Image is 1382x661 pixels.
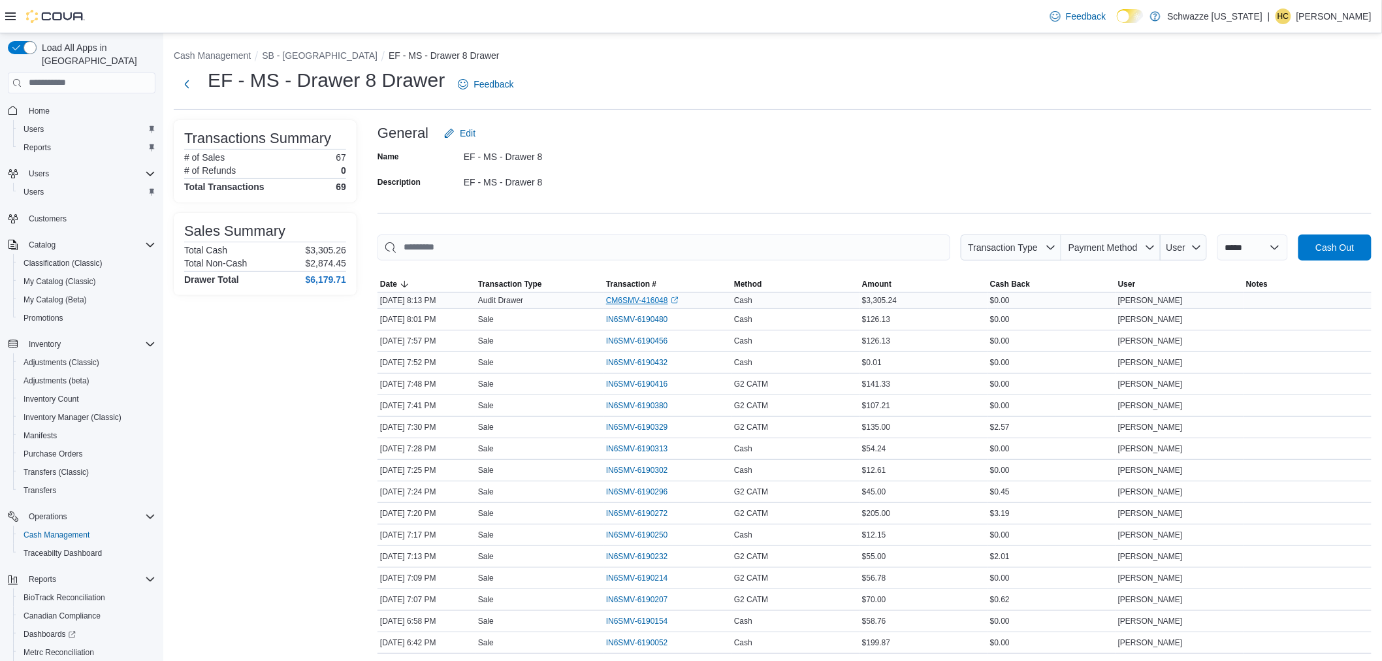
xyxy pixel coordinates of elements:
[1118,530,1183,540] span: [PERSON_NAME]
[18,428,155,443] span: Manifests
[18,483,155,498] span: Transfers
[1118,379,1183,389] span: [PERSON_NAME]
[968,242,1038,253] span: Transaction Type
[378,506,475,521] div: [DATE] 7:20 PM
[606,594,668,605] span: IN6SMV-6190207
[24,237,155,253] span: Catalog
[734,508,768,519] span: G2 CATM
[24,485,56,496] span: Transfers
[988,398,1116,413] div: $0.00
[862,314,890,325] span: $126.13
[603,276,731,292] button: Transaction #
[606,295,679,306] a: CM6SMV-416048External link
[478,551,494,562] p: Sale
[606,592,681,607] button: IN6SMV-6190207
[184,165,236,176] h6: # of Refunds
[184,245,227,255] h6: Total Cash
[606,527,681,543] button: IN6SMV-6190250
[24,357,99,368] span: Adjustments (Classic)
[24,258,103,268] span: Classification (Classic)
[606,508,668,519] span: IN6SMV-6190272
[862,530,886,540] span: $12.15
[862,379,890,389] span: $141.33
[13,607,161,625] button: Canadian Compliance
[1118,400,1183,411] span: [PERSON_NAME]
[378,462,475,478] div: [DATE] 7:25 PM
[606,506,681,521] button: IN6SMV-6190272
[671,297,679,304] svg: External link
[988,376,1116,392] div: $0.00
[18,355,104,370] a: Adjustments (Classic)
[29,240,56,250] span: Catalog
[378,441,475,457] div: [DATE] 7:28 PM
[13,463,161,481] button: Transfers (Classic)
[184,152,225,163] h6: # of Sales
[862,279,892,289] span: Amount
[29,106,50,116] span: Home
[13,183,161,201] button: Users
[1117,9,1144,23] input: Dark Mode
[990,279,1030,289] span: Cash Back
[862,336,890,346] span: $126.13
[18,645,155,660] span: Metrc Reconciliation
[378,549,475,564] div: [DATE] 7:13 PM
[306,274,346,285] h4: $6,179.71
[988,484,1116,500] div: $0.45
[606,484,681,500] button: IN6SMV-6190296
[18,645,99,660] a: Metrc Reconciliation
[606,376,681,392] button: IN6SMV-6190416
[13,588,161,607] button: BioTrack Reconciliation
[1118,573,1183,583] span: [PERSON_NAME]
[606,441,681,457] button: IN6SMV-6190313
[24,295,87,305] span: My Catalog (Beta)
[3,236,161,254] button: Catalog
[24,509,155,524] span: Operations
[478,379,494,389] p: Sale
[988,527,1116,543] div: $0.00
[24,376,89,386] span: Adjustments (beta)
[734,279,762,289] span: Method
[29,574,56,585] span: Reports
[988,570,1116,586] div: $0.00
[24,509,72,524] button: Operations
[336,152,346,163] p: 67
[606,487,668,497] span: IN6SMV-6190296
[1167,8,1262,24] p: Schwazze [US_STATE]
[378,376,475,392] div: [DATE] 7:48 PM
[18,608,155,624] span: Canadian Compliance
[18,608,106,624] a: Canadian Compliance
[478,443,494,454] p: Sale
[478,530,494,540] p: Sale
[13,408,161,427] button: Inventory Manager (Classic)
[1268,8,1270,24] p: |
[378,276,475,292] button: Date
[13,291,161,309] button: My Catalog (Beta)
[1118,508,1183,519] span: [PERSON_NAME]
[18,184,155,200] span: Users
[734,594,768,605] span: G2 CATM
[18,428,62,443] a: Manifests
[29,339,61,349] span: Inventory
[306,258,346,268] p: $2,874.45
[18,391,84,407] a: Inventory Count
[18,527,155,543] span: Cash Management
[24,629,76,639] span: Dashboards
[1116,276,1244,292] button: User
[606,279,656,289] span: Transaction #
[988,293,1116,308] div: $0.00
[1166,242,1186,253] span: User
[174,49,1372,65] nav: An example of EuiBreadcrumbs
[3,209,161,228] button: Customers
[3,165,161,183] button: Users
[13,445,161,463] button: Purchase Orders
[606,573,668,583] span: IN6SMV-6190214
[18,121,49,137] a: Users
[13,625,161,643] a: Dashboards
[24,467,89,477] span: Transfers (Classic)
[988,506,1116,521] div: $3.19
[24,647,94,658] span: Metrc Reconciliation
[988,355,1116,370] div: $0.00
[184,182,265,192] h4: Total Transactions
[184,274,239,285] h4: Drawer Total
[606,443,668,454] span: IN6SMV-6190313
